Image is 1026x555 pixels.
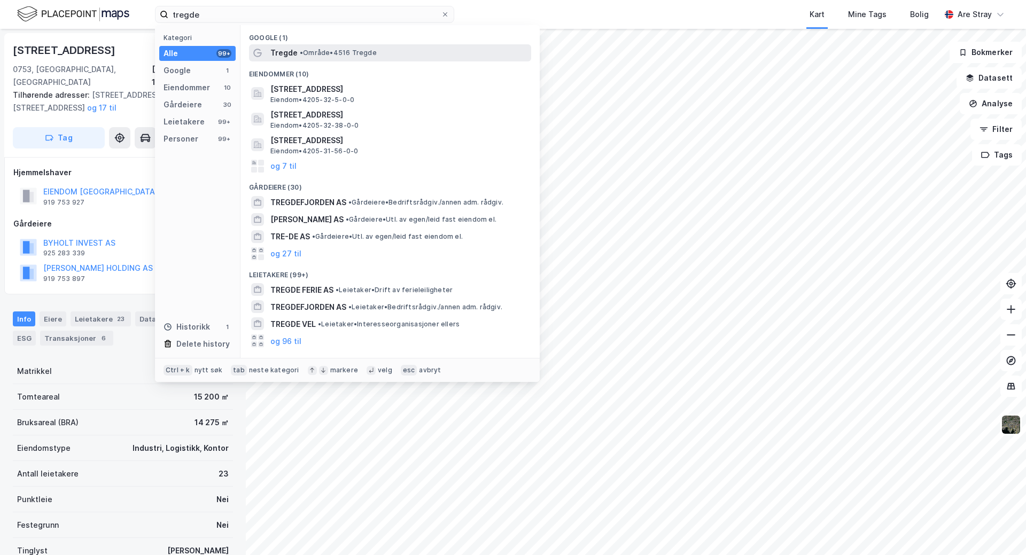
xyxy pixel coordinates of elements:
[270,121,359,130] span: Eiendom • 4205-32-38-0-0
[270,196,346,209] span: TREGDEFJORDEN AS
[43,275,85,283] div: 919 753 897
[270,46,298,59] span: Tregde
[223,66,231,75] div: 1
[195,366,223,374] div: nytt søk
[13,89,224,114] div: [STREET_ADDRESS], [STREET_ADDRESS]
[970,119,1022,140] button: Filter
[810,8,825,21] div: Kart
[216,118,231,126] div: 99+
[164,47,178,60] div: Alle
[848,8,887,21] div: Mine Tags
[13,63,152,89] div: 0753, [GEOGRAPHIC_DATA], [GEOGRAPHIC_DATA]
[336,286,339,294] span: •
[270,284,333,296] span: TREGDE FERIE AS
[17,365,52,378] div: Matrikkel
[71,311,131,326] div: Leietakere
[270,247,301,260] button: og 27 til
[43,249,85,257] div: 925 283 339
[13,217,232,230] div: Gårdeiere
[270,301,346,314] span: TREGDEFJORDEN AS
[17,390,60,403] div: Tomteareal
[216,135,231,143] div: 99+
[216,49,231,58] div: 99+
[300,49,303,57] span: •
[318,320,460,329] span: Leietaker • Interesseorganisasjoner ellers
[348,303,352,311] span: •
[270,318,316,331] span: TREGDE VEL
[910,8,929,21] div: Bolig
[13,90,92,99] span: Tilhørende adresser:
[231,365,247,376] div: tab
[240,25,540,44] div: Google (1)
[164,115,205,128] div: Leietakere
[972,144,1022,166] button: Tags
[115,314,127,324] div: 23
[270,147,358,155] span: Eiendom • 4205-31-56-0-0
[17,467,79,480] div: Antall leietakere
[216,519,229,531] div: Nei
[312,232,315,240] span: •
[401,365,417,376] div: esc
[13,311,35,326] div: Info
[336,286,453,294] span: Leietaker • Drift av ferieleiligheter
[152,63,233,89] div: [GEOGRAPHIC_DATA], 11/312
[240,61,540,81] div: Eiendommer (10)
[1001,415,1021,435] img: 9k=
[216,493,229,506] div: Nei
[950,42,1022,63] button: Bokmerker
[13,42,118,59] div: [STREET_ADDRESS]
[348,198,503,207] span: Gårdeiere • Bedriftsrådgiv./annen adm. rådgiv.
[240,175,540,194] div: Gårdeiere (30)
[98,333,109,343] div: 6
[346,215,349,223] span: •
[13,331,36,346] div: ESG
[194,390,229,403] div: 15 200 ㎡
[164,98,202,111] div: Gårdeiere
[176,338,230,350] div: Delete history
[270,108,527,121] span: [STREET_ADDRESS]
[17,416,79,429] div: Bruksareal (BRA)
[240,349,540,369] div: Personer (99+)
[270,213,344,226] span: [PERSON_NAME] AS
[270,230,310,243] span: TRE-DE AS
[378,366,392,374] div: velg
[40,311,66,326] div: Eiere
[135,311,188,326] div: Datasett
[348,303,502,311] span: Leietaker • Bedriftsrådgiv./annen adm. rådgiv.
[219,467,229,480] div: 23
[240,262,540,282] div: Leietakere (99+)
[223,83,231,92] div: 10
[270,83,527,96] span: [STREET_ADDRESS]
[973,504,1026,555] iframe: Chat Widget
[957,67,1022,89] button: Datasett
[300,49,377,57] span: Område • 4516 Tregde
[13,127,105,148] button: Tag
[318,320,321,328] span: •
[270,134,527,147] span: [STREET_ADDRESS]
[348,198,352,206] span: •
[346,215,496,224] span: Gårdeiere • Utl. av egen/leid fast eiendom el.
[958,8,992,21] div: Are Stray
[13,166,232,179] div: Hjemmelshaver
[249,366,299,374] div: neste kategori
[270,96,354,104] span: Eiendom • 4205-32-5-0-0
[17,493,52,506] div: Punktleie
[164,81,210,94] div: Eiendommer
[164,34,236,42] div: Kategori
[17,442,71,455] div: Eiendomstype
[133,442,229,455] div: Industri, Logistikk, Kontor
[164,64,191,77] div: Google
[43,198,84,207] div: 919 753 927
[164,132,198,145] div: Personer
[270,334,301,347] button: og 96 til
[270,160,297,173] button: og 7 til
[168,6,441,22] input: Søk på adresse, matrikkel, gårdeiere, leietakere eller personer
[164,321,210,333] div: Historikk
[223,100,231,109] div: 30
[40,331,113,346] div: Transaksjoner
[17,5,129,24] img: logo.f888ab2527a4732fd821a326f86c7f29.svg
[164,365,192,376] div: Ctrl + k
[960,93,1022,114] button: Analyse
[312,232,463,241] span: Gårdeiere • Utl. av egen/leid fast eiendom el.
